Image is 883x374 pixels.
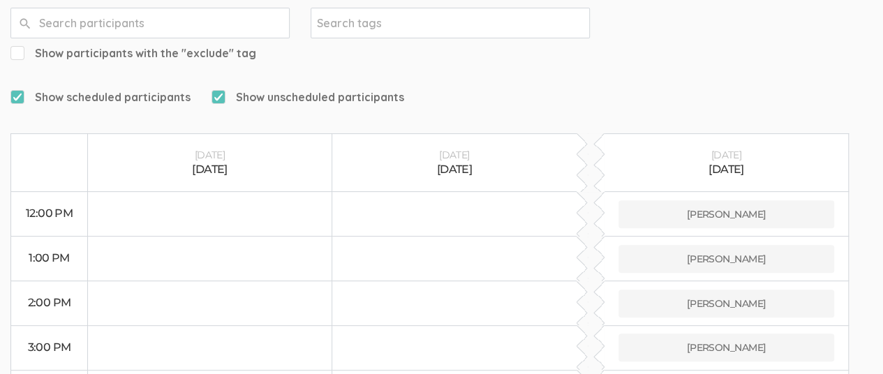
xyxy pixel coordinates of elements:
span: Show unscheduled participants [212,89,404,105]
div: [DATE] [618,148,835,162]
input: Search participants [10,8,290,38]
iframe: Chat Widget [813,307,883,374]
div: [DATE] [346,162,563,178]
div: 3:00 PM [25,340,73,356]
div: [DATE] [346,148,563,162]
span: Show scheduled participants [10,89,191,105]
div: [DATE] [102,148,318,162]
span: Show participants with the "exclude" tag [10,45,256,61]
button: [PERSON_NAME] [618,200,835,228]
div: 1:00 PM [25,250,73,267]
div: 12:00 PM [25,206,73,222]
button: [PERSON_NAME] [618,245,835,273]
button: [PERSON_NAME] [618,334,835,361]
button: [PERSON_NAME] [618,290,835,317]
div: 2:00 PM [25,295,73,311]
div: [DATE] [618,162,835,178]
input: Search tags [317,14,404,32]
div: [DATE] [102,162,318,178]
